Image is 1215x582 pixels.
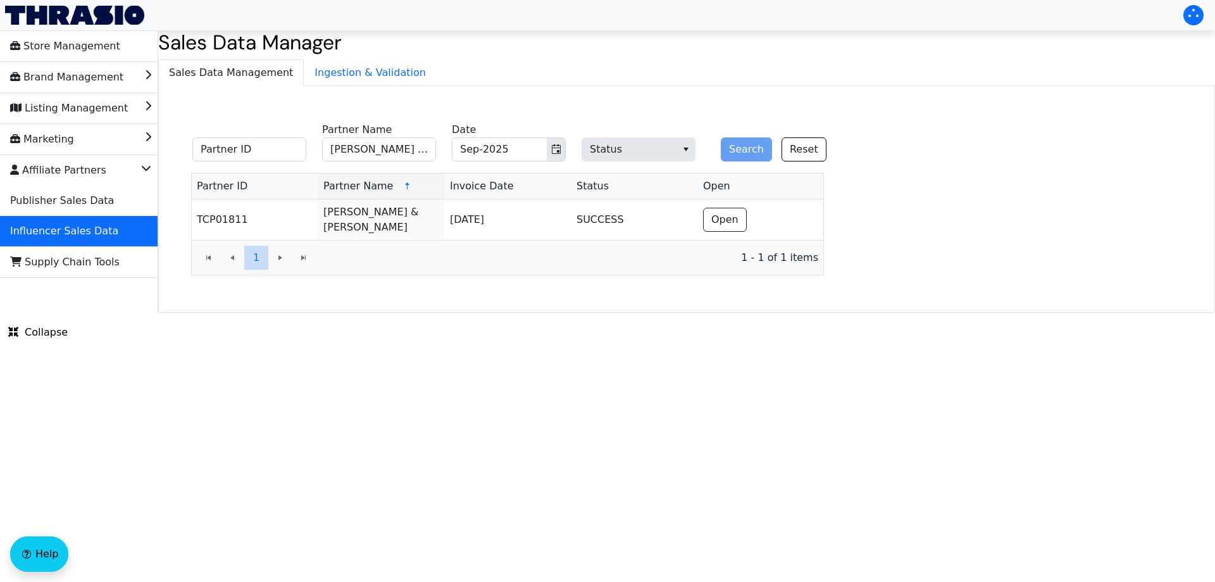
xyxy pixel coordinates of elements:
div: Page 1 of 1 [192,240,823,275]
span: Listing Management [10,98,128,118]
td: [DATE] [445,199,571,240]
span: Open [711,212,738,227]
td: TCP01811 [192,199,318,240]
label: Date [452,122,476,137]
span: Publisher Sales Data [10,191,114,211]
button: select [676,138,695,161]
span: Affiliate Partners [10,160,106,180]
td: SUCCESS [571,199,698,240]
span: Brand Management [10,67,123,87]
span: Status [582,137,695,161]
span: 1 - 1 of 1 items [326,250,818,265]
img: Thrasio Logo [5,6,144,25]
span: Marketing [10,129,74,149]
span: Help [35,547,58,562]
td: [PERSON_NAME] & [PERSON_NAME] [318,199,445,240]
h2: Sales Data Manager [158,30,1215,54]
span: Collapse [8,325,68,340]
span: Invoice Date [450,179,514,194]
button: Open [703,208,747,232]
span: Partner Name [323,179,393,194]
span: Store Management [10,36,120,56]
span: Open [703,179,730,194]
button: Help floatingactionbutton [10,536,68,572]
button: Page 1 [244,246,268,270]
button: Reset [782,137,826,161]
button: Toggle calendar [547,138,565,161]
input: Sep-2025 [452,138,531,161]
span: Supply Chain Tools [10,252,120,272]
label: Partner Name [322,122,392,137]
span: Partner ID [197,179,247,194]
span: Sales Data Management [159,60,303,85]
span: Influencer Sales Data [10,221,118,241]
span: Ingestion & Validation [304,60,436,85]
span: Status [576,179,609,194]
span: 1 [253,250,259,265]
